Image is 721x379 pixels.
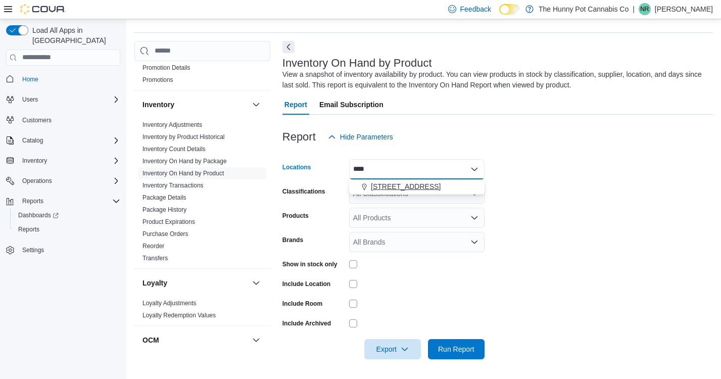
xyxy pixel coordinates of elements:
span: Settings [18,244,120,256]
button: Open list of options [470,238,478,246]
span: Dashboards [14,209,120,221]
label: Include Archived [282,319,331,327]
a: Dashboards [10,208,124,222]
div: Loyalty [134,297,270,325]
a: Home [18,73,42,85]
label: Include Room [282,300,322,308]
span: Customers [18,114,120,126]
span: Loyalty Redemption Values [142,311,216,319]
span: Inventory [18,155,120,167]
a: Package History [142,206,186,213]
button: Hide Parameters [324,127,397,147]
span: Catalog [22,136,43,145]
span: Package History [142,206,186,214]
label: Classifications [282,187,325,196]
span: Inventory On Hand by Package [142,157,227,165]
span: Reports [14,223,120,235]
h3: Loyalty [142,278,167,288]
span: Transfers [142,254,168,262]
span: Run Report [438,344,474,354]
h3: OCM [142,335,159,345]
span: Reports [22,197,43,205]
button: OCM [142,335,248,345]
span: Users [22,96,38,104]
a: Loyalty Adjustments [142,300,197,307]
span: Settings [22,246,44,254]
button: Export [364,339,421,359]
button: Reports [10,222,124,236]
a: Reorder [142,243,164,250]
span: Purchase Orders [142,230,188,238]
span: Reports [18,225,39,233]
span: Load All Apps in [GEOGRAPHIC_DATA] [28,25,120,45]
a: Customers [18,114,56,126]
button: Catalog [2,133,124,148]
a: Inventory On Hand by Product [142,170,224,177]
a: Inventory by Product Historical [142,133,225,140]
h3: Report [282,131,316,143]
p: The Hunny Pot Cannabis Co [539,3,629,15]
span: Inventory Adjustments [142,121,202,129]
button: Loyalty [142,278,248,288]
a: Transfers [142,255,168,262]
a: Settings [18,244,48,256]
span: Users [18,93,120,106]
label: Products [282,212,309,220]
p: | [633,3,635,15]
div: Nolan Ryan [639,3,651,15]
button: Loyalty [250,277,262,289]
button: Open list of options [470,214,478,222]
input: Dark Mode [499,4,520,15]
a: Inventory On Hand by Package [142,158,227,165]
h3: Inventory [142,100,174,110]
div: Choose from the following options [349,179,485,194]
span: Feedback [460,4,491,14]
nav: Complex example [6,68,120,284]
span: Inventory [22,157,47,165]
p: [PERSON_NAME] [655,3,713,15]
button: Inventory [2,154,124,168]
span: Customers [22,116,52,124]
label: Brands [282,236,303,244]
a: Package Details [142,194,186,201]
span: Operations [18,175,120,187]
span: Home [22,75,38,83]
button: OCM [250,334,262,346]
a: Inventory Count Details [142,146,206,153]
button: Operations [2,174,124,188]
div: Discounts & Promotions [134,50,270,90]
a: Inventory Adjustments [142,121,202,128]
button: Home [2,72,124,86]
label: Include Location [282,280,330,288]
a: Reports [14,223,43,235]
span: Inventory by Product Historical [142,133,225,141]
a: Inventory Transactions [142,182,204,189]
label: Locations [282,163,311,171]
button: Users [2,92,124,107]
span: Promotion Details [142,64,190,72]
button: Users [18,93,42,106]
span: Package Details [142,194,186,202]
button: Reports [2,194,124,208]
span: Inventory On Hand by Product [142,169,224,177]
button: Next [282,41,295,53]
a: Dashboards [14,209,63,221]
button: Run Report [428,339,485,359]
button: Inventory [142,100,248,110]
a: Product Expirations [142,218,195,225]
span: Export [370,339,415,359]
button: Settings [2,243,124,257]
button: Catalog [18,134,47,147]
div: View a snapshot of inventory availability by product. You can view products in stock by classific... [282,69,708,90]
button: Inventory [250,99,262,111]
a: Promotions [142,76,173,83]
h3: Inventory On Hand by Product [282,57,432,69]
button: Operations [18,175,56,187]
a: Loyalty Redemption Values [142,312,216,319]
span: Home [18,73,120,85]
span: Operations [22,177,52,185]
button: Reports [18,195,47,207]
span: NR [640,3,649,15]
